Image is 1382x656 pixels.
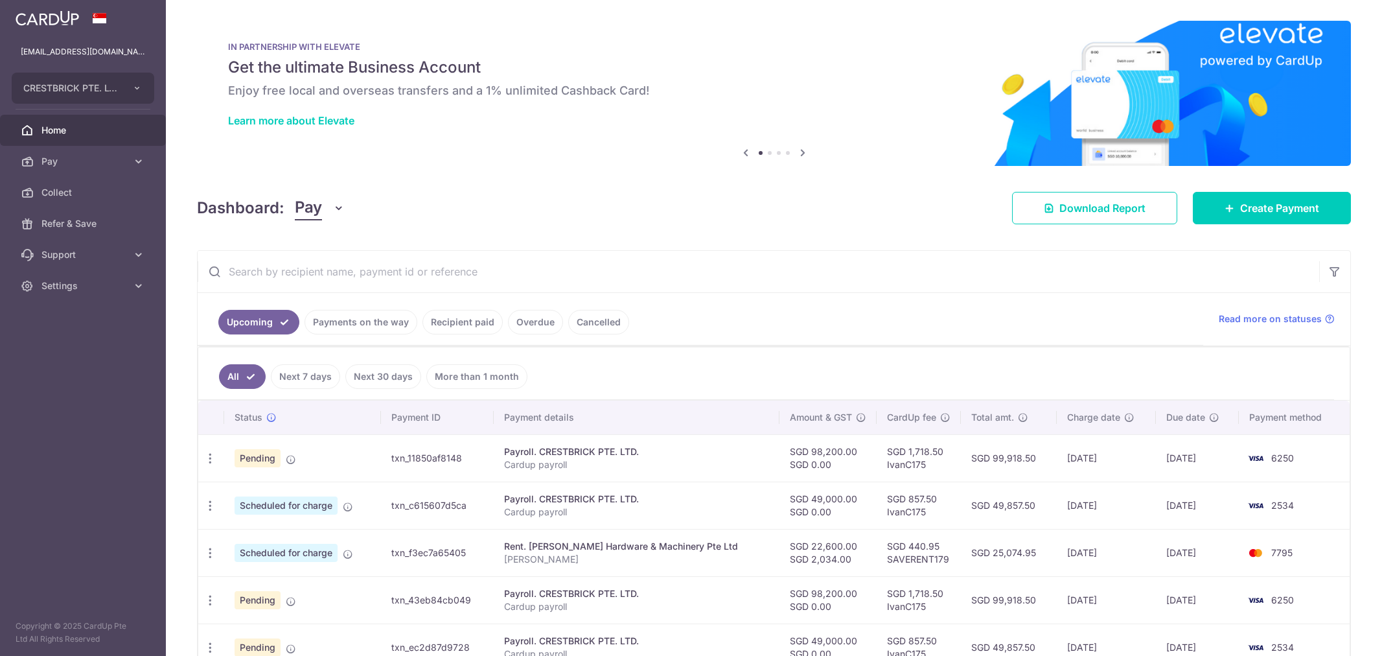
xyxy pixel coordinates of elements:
[1271,500,1294,511] span: 2534
[197,196,284,220] h4: Dashboard:
[381,576,494,624] td: txn_43eb84cb049
[41,248,127,261] span: Support
[295,196,322,220] span: Pay
[1059,200,1146,216] span: Download Report
[877,576,961,624] td: SGD 1,718.50 IvanC175
[198,251,1319,292] input: Search by recipient name, payment id or reference
[568,310,629,334] a: Cancelled
[228,57,1320,78] h5: Get the ultimate Business Account
[1057,482,1156,529] td: [DATE]
[1243,545,1269,561] img: Bank Card
[504,635,769,648] div: Payroll. CRESTBRICK PTE. LTD.
[235,497,338,515] span: Scheduled for charge
[235,591,281,609] span: Pending
[1012,192,1177,224] a: Download Report
[228,114,354,127] a: Learn more about Elevate
[1271,642,1294,653] span: 2534
[971,411,1014,424] span: Total amt.
[961,482,1057,529] td: SGD 49,857.50
[1156,576,1239,624] td: [DATE]
[504,445,769,458] div: Payroll. CRESTBRICK PTE. LTD.
[508,310,563,334] a: Overdue
[41,124,127,137] span: Home
[504,540,769,553] div: Rent. [PERSON_NAME] Hardware & Machinery Pte Ltd
[381,482,494,529] td: txn_c615607d5ca
[877,434,961,482] td: SGD 1,718.50 IvanC175
[41,279,127,292] span: Settings
[1156,529,1239,576] td: [DATE]
[345,364,421,389] a: Next 30 days
[494,401,779,434] th: Payment details
[1271,452,1294,463] span: 6250
[1243,451,1269,466] img: Bank Card
[235,449,281,467] span: Pending
[197,21,1351,166] img: Renovation banner
[305,310,417,334] a: Payments on the way
[1193,192,1351,224] a: Create Payment
[295,196,345,220] button: Pay
[504,587,769,600] div: Payroll. CRESTBRICK PTE. LTD.
[228,83,1320,99] h6: Enjoy free local and overseas transfers and a 1% unlimited Cashback Card!
[41,217,127,230] span: Refer & Save
[41,186,127,199] span: Collect
[1057,434,1156,482] td: [DATE]
[877,482,961,529] td: SGD 857.50 IvanC175
[426,364,527,389] a: More than 1 month
[877,529,961,576] td: SGD 440.95 SAVERENT179
[1243,640,1269,655] img: Bank Card
[1271,547,1293,558] span: 7795
[1271,594,1294,605] span: 6250
[21,45,145,58] p: [EMAIL_ADDRESS][DOMAIN_NAME]
[504,506,769,519] p: Cardup payroll
[219,364,266,389] a: All
[1156,482,1239,529] td: [DATE]
[381,529,494,576] td: txn_f3ec7a65405
[779,576,877,624] td: SGD 98,200.00 SGD 0.00
[1240,200,1319,216] span: Create Payment
[41,155,127,168] span: Pay
[1219,312,1335,325] a: Read more on statuses
[1166,411,1205,424] span: Due date
[1156,434,1239,482] td: [DATE]
[1057,529,1156,576] td: [DATE]
[1243,592,1269,608] img: Bank Card
[504,458,769,471] p: Cardup payroll
[1219,312,1322,325] span: Read more on statuses
[1067,411,1120,424] span: Charge date
[961,434,1057,482] td: SGD 99,918.50
[779,482,877,529] td: SGD 49,000.00 SGD 0.00
[16,10,79,26] img: CardUp
[218,310,299,334] a: Upcoming
[235,411,262,424] span: Status
[271,364,340,389] a: Next 7 days
[504,600,769,613] p: Cardup payroll
[228,41,1320,52] p: IN PARTNERSHIP WITH ELEVATE
[790,411,852,424] span: Amount & GST
[235,544,338,562] span: Scheduled for charge
[1057,576,1156,624] td: [DATE]
[422,310,503,334] a: Recipient paid
[887,411,936,424] span: CardUp fee
[23,82,119,95] span: CRESTBRICK PTE. LTD.
[504,553,769,566] p: [PERSON_NAME]
[1239,401,1350,434] th: Payment method
[961,529,1057,576] td: SGD 25,074.95
[381,401,494,434] th: Payment ID
[779,529,877,576] td: SGD 22,600.00 SGD 2,034.00
[961,576,1057,624] td: SGD 99,918.50
[504,493,769,506] div: Payroll. CRESTBRICK PTE. LTD.
[381,434,494,482] td: txn_11850af8148
[12,73,154,104] button: CRESTBRICK PTE. LTD.
[779,434,877,482] td: SGD 98,200.00 SGD 0.00
[1243,498,1269,513] img: Bank Card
